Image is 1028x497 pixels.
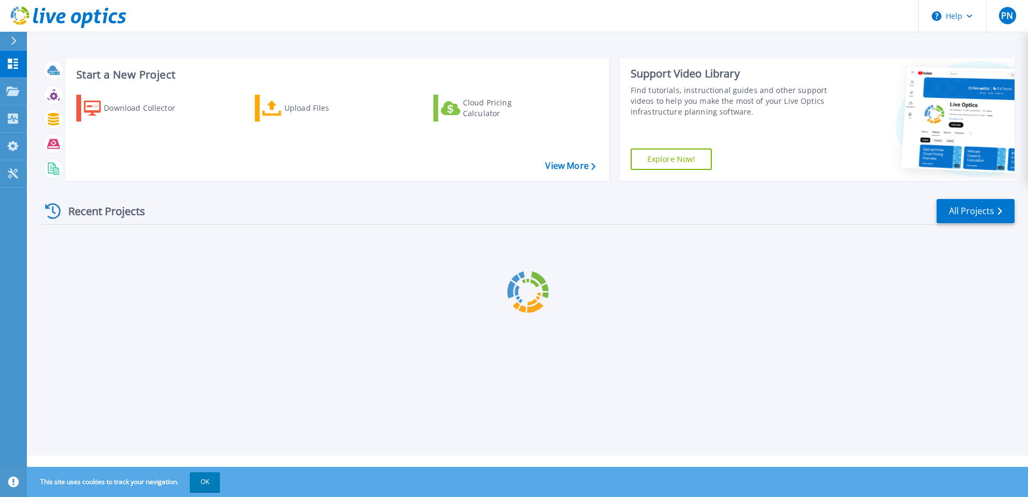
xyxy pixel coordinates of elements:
a: Cloud Pricing Calculator [433,95,553,122]
div: Support Video Library [631,67,832,81]
div: Cloud Pricing Calculator [463,97,549,119]
a: All Projects [937,199,1015,223]
div: Download Collector [104,97,190,119]
a: Download Collector [76,95,196,122]
div: Recent Projects [41,198,160,224]
a: View More [545,161,595,171]
h3: Start a New Project [76,69,595,81]
div: Upload Files [284,97,370,119]
div: Find tutorials, instructional guides and other support videos to help you make the most of your L... [631,85,832,117]
span: This site uses cookies to track your navigation. [30,472,220,492]
span: PN [1001,11,1013,20]
a: Upload Files [255,95,375,122]
a: Explore Now! [631,148,712,170]
button: OK [190,472,220,492]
